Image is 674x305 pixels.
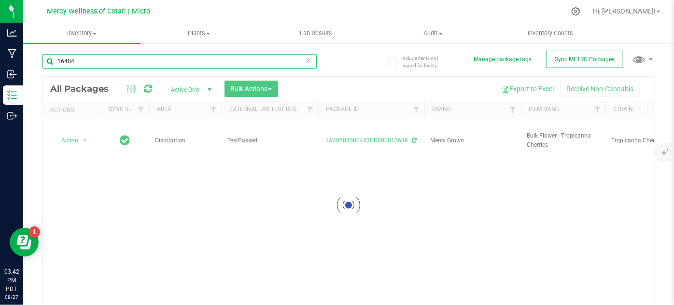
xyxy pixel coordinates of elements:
a: Audit [375,23,492,43]
a: Lab Results [257,23,375,43]
span: Inventory Counts [515,29,586,38]
span: Mercy Wellness of Cotati | Micro [47,7,150,15]
a: Plants [140,23,258,43]
span: Audit [375,29,491,38]
iframe: Resource center unread badge [28,226,40,238]
input: Search Package ID, Item Name, SKU, Lot or Part Number... [42,54,317,69]
p: 03:42 PM PDT [4,267,19,293]
inline-svg: Inbound [7,69,17,79]
inline-svg: Manufacturing [7,49,17,58]
iframe: Resource center [10,228,39,257]
div: Manage settings [570,7,582,16]
inline-svg: Analytics [7,28,17,38]
a: Inventory Counts [492,23,609,43]
inline-svg: Inventory [7,90,17,100]
span: Sync METRC Packages [555,56,615,63]
button: Manage package tags [474,55,532,64]
button: Sync METRC Packages [546,51,623,68]
span: Lab Results [287,29,345,38]
p: 08/27 [4,293,19,301]
span: Hi, [PERSON_NAME]! [593,7,656,15]
span: Plants [141,29,257,38]
a: Inventory [23,23,140,43]
inline-svg: Outbound [7,111,17,121]
span: Clear [306,54,312,67]
span: Include items not tagged for facility [401,55,449,69]
span: Inventory [23,29,140,38]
